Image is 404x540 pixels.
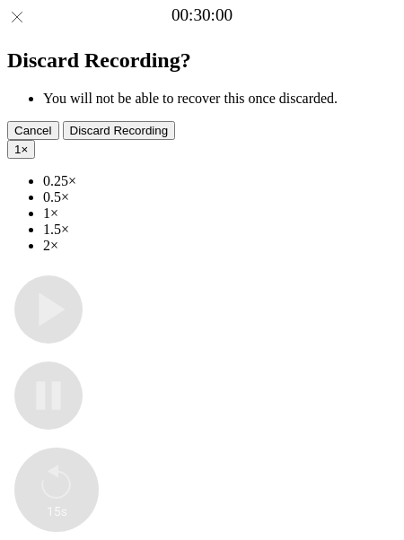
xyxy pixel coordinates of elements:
[43,189,397,205] li: 0.5×
[7,140,35,159] button: 1×
[7,48,397,73] h2: Discard Recording?
[63,121,176,140] button: Discard Recording
[7,121,59,140] button: Cancel
[171,5,233,25] a: 00:30:00
[43,173,397,189] li: 0.25×
[43,205,397,222] li: 1×
[43,222,397,238] li: 1.5×
[43,238,397,254] li: 2×
[43,91,397,107] li: You will not be able to recover this once discarded.
[14,143,21,156] span: 1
